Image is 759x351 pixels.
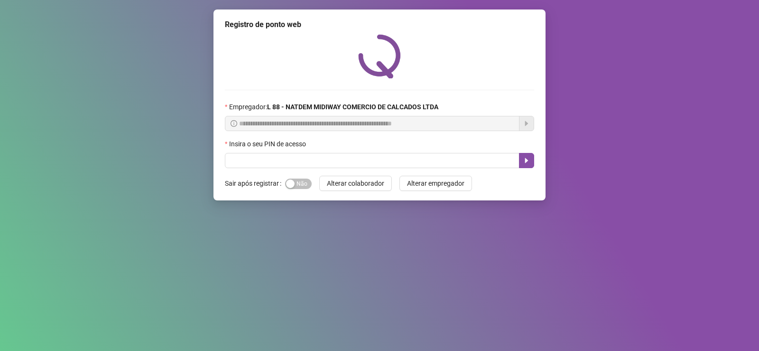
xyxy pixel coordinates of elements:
[225,19,534,30] div: Registro de ponto web
[407,178,464,189] span: Alterar empregador
[399,176,472,191] button: Alterar empregador
[231,120,237,127] span: info-circle
[267,103,438,111] strong: L 88 - NATDEM MIDIWAY COMERCIO DE CALCADOS LTDA
[225,139,312,149] label: Insira o seu PIN de acesso
[319,176,392,191] button: Alterar colaborador
[327,178,384,189] span: Alterar colaborador
[229,102,438,112] span: Empregador :
[358,34,401,78] img: QRPoint
[225,176,285,191] label: Sair após registrar
[523,157,530,164] span: caret-right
